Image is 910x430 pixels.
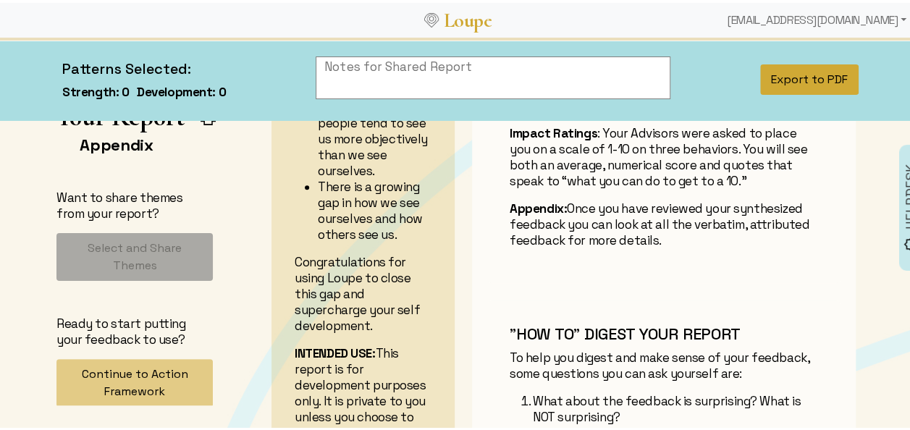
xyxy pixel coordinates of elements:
h3: "HOW TO" DIGEST YOUR REPORT [510,321,818,341]
p: Want to share themes from your report? [56,187,213,219]
p: Congratulations for using Loupe to close this gap and supercharge your self development. [295,251,431,331]
li: Research also shows that other people tend to see us more objectively than we see ourselves. [318,80,431,176]
p: Ready to start putting your feedback to use? [56,313,213,345]
b: Development: 0 [137,81,226,97]
a: Appendix [80,132,153,152]
p: What about the feedback is surprising? What is NOT surprising? [533,390,818,422]
h4: Patterns Selected: [62,57,226,75]
li: There is a growing gap in how we see ourselves and how others see us. [318,176,431,240]
button: Export to PDF [760,62,859,92]
p: Once you have reviewed your synthesized feedback you can look at all the verbatim, attributed fee... [510,198,818,245]
b: Appendix: [510,198,567,214]
img: Loupe Logo [424,10,439,25]
b: Impact Ratings [510,122,597,138]
b: Strength: 0 [62,81,129,97]
button: Continue to Action Framework [56,356,213,404]
app-left-page-nav: Your Report [56,99,213,402]
p: To help you digest and make sense of your feedback, some questions you can ask yourself are: [510,347,818,379]
h1: Your Report [56,99,185,129]
a: Loupe [439,4,497,31]
p: : Your Advisors were asked to place you on a scale of 1-10 on three behaviors. You will see both ... [510,122,818,186]
strong: INTENDED USE: [295,342,375,358]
